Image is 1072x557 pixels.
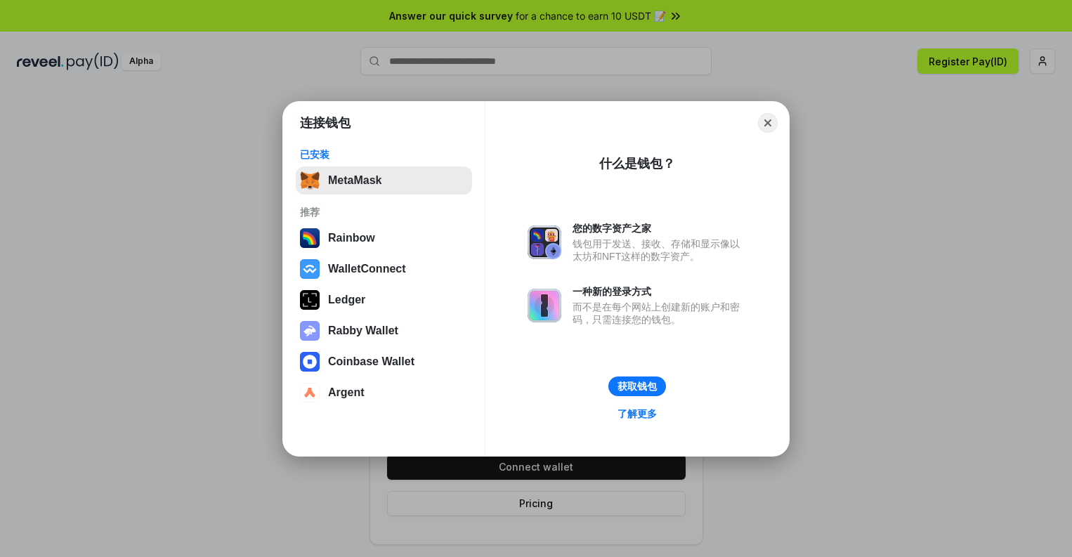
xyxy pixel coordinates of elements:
img: svg+xml,%3Csvg%20width%3D%2228%22%20height%3D%2228%22%20viewBox%3D%220%200%2028%2028%22%20fill%3D... [300,352,320,372]
div: 获取钱包 [617,380,657,393]
button: Coinbase Wallet [296,348,472,376]
div: Ledger [328,294,365,306]
div: 已安装 [300,148,468,161]
button: MetaMask [296,166,472,195]
div: 钱包用于发送、接收、存储和显示像以太坊和NFT这样的数字资产。 [573,237,747,263]
div: 您的数字资产之家 [573,222,747,235]
img: svg+xml,%3Csvg%20xmlns%3D%22http%3A%2F%2Fwww.w3.org%2F2000%2Fsvg%22%20width%3D%2228%22%20height%3... [300,290,320,310]
img: svg+xml,%3Csvg%20width%3D%2228%22%20height%3D%2228%22%20viewBox%3D%220%200%2028%2028%22%20fill%3D... [300,259,320,279]
div: 什么是钱包？ [599,155,675,172]
h1: 连接钱包 [300,114,351,131]
img: svg+xml,%3Csvg%20xmlns%3D%22http%3A%2F%2Fwww.w3.org%2F2000%2Fsvg%22%20fill%3D%22none%22%20viewBox... [300,321,320,341]
div: 而不是在每个网站上创建新的账户和密码，只需连接您的钱包。 [573,301,747,326]
div: 推荐 [300,206,468,218]
button: Rainbow [296,224,472,252]
div: Coinbase Wallet [328,355,414,368]
img: svg+xml,%3Csvg%20width%3D%22120%22%20height%3D%22120%22%20viewBox%3D%220%200%20120%20120%22%20fil... [300,228,320,248]
a: 了解更多 [609,405,665,423]
img: svg+xml,%3Csvg%20width%3D%2228%22%20height%3D%2228%22%20viewBox%3D%220%200%2028%2028%22%20fill%3D... [300,383,320,402]
div: Rainbow [328,232,375,244]
button: WalletConnect [296,255,472,283]
div: Argent [328,386,365,399]
button: 获取钱包 [608,376,666,396]
button: Argent [296,379,472,407]
img: svg+xml,%3Csvg%20xmlns%3D%22http%3A%2F%2Fwww.w3.org%2F2000%2Fsvg%22%20fill%3D%22none%22%20viewBox... [528,225,561,259]
div: MetaMask [328,174,381,187]
button: Rabby Wallet [296,317,472,345]
button: Close [758,113,778,133]
div: 一种新的登录方式 [573,285,747,298]
img: svg+xml,%3Csvg%20fill%3D%22none%22%20height%3D%2233%22%20viewBox%3D%220%200%2035%2033%22%20width%... [300,171,320,190]
button: Ledger [296,286,472,314]
div: 了解更多 [617,407,657,420]
div: WalletConnect [328,263,406,275]
img: svg+xml,%3Csvg%20xmlns%3D%22http%3A%2F%2Fwww.w3.org%2F2000%2Fsvg%22%20fill%3D%22none%22%20viewBox... [528,289,561,322]
div: Rabby Wallet [328,325,398,337]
